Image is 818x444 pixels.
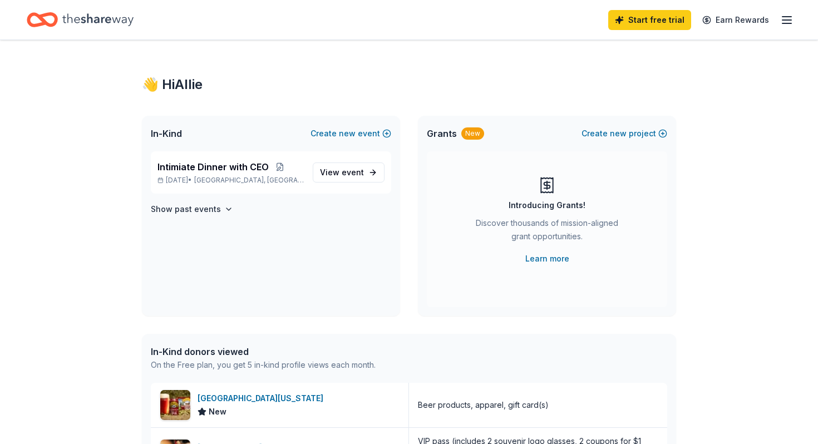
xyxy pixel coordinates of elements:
[342,167,364,177] span: event
[151,203,233,216] button: Show past events
[142,76,676,93] div: 👋 Hi Allie
[582,127,667,140] button: Createnewproject
[160,390,190,420] img: Image for Sierra Nevada
[608,10,691,30] a: Start free trial
[157,160,269,174] span: Intimiate Dinner with CEO
[509,199,585,212] div: Introducing Grants!
[151,345,376,358] div: In-Kind donors viewed
[696,10,776,30] a: Earn Rewards
[151,127,182,140] span: In-Kind
[418,398,549,412] div: Beer products, apparel, gift card(s)
[151,358,376,372] div: On the Free plan, you get 5 in-kind profile views each month.
[610,127,627,140] span: new
[320,166,364,179] span: View
[339,127,356,140] span: new
[27,7,134,33] a: Home
[194,176,304,185] span: [GEOGRAPHIC_DATA], [GEOGRAPHIC_DATA]
[198,392,328,405] div: [GEOGRAPHIC_DATA][US_STATE]
[151,203,221,216] h4: Show past events
[525,252,569,265] a: Learn more
[157,176,304,185] p: [DATE] •
[471,216,623,248] div: Discover thousands of mission-aligned grant opportunities.
[311,127,391,140] button: Createnewevent
[461,127,484,140] div: New
[427,127,457,140] span: Grants
[209,405,226,418] span: New
[313,162,385,182] a: View event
